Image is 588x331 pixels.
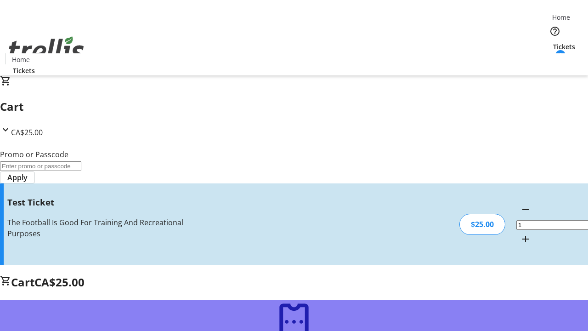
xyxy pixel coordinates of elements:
[553,42,575,51] span: Tickets
[546,42,582,51] a: Tickets
[459,214,505,235] div: $25.00
[546,51,564,70] button: Cart
[6,26,87,72] img: Orient E2E Organization kN1tKJHOwe's Logo
[13,66,35,75] span: Tickets
[7,196,208,209] h3: Test Ticket
[34,274,85,290] span: CA$25.00
[6,55,35,64] a: Home
[7,217,208,239] div: The Football Is Good For Training And Recreational Purposes
[11,127,43,137] span: CA$25.00
[516,200,535,219] button: Decrement by one
[12,55,30,64] span: Home
[7,172,28,183] span: Apply
[6,66,42,75] a: Tickets
[552,12,570,22] span: Home
[546,12,576,22] a: Home
[516,230,535,248] button: Increment by one
[546,22,564,40] button: Help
